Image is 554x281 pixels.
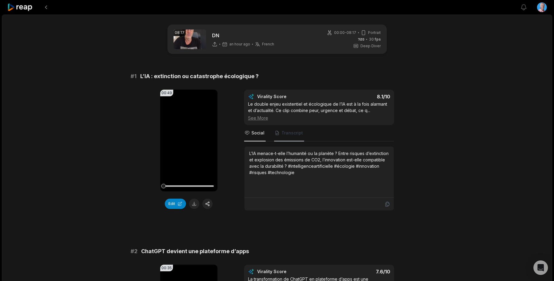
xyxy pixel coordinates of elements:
[244,125,394,141] nav: Tabs
[131,72,137,81] span: # 1
[165,199,186,209] button: Edit
[212,32,274,39] p: DN
[249,150,389,176] div: L’IA menace-t-elle l’humanité ou la planète ? Entre risques d’extinction et explosion des émissio...
[325,269,390,275] div: 7.6 /10
[533,260,548,275] div: Open Intercom Messenger
[248,101,390,121] div: Le double enjeu existentiel et écologique de l’IA est à la fois alarmant et d’actualité. Ce clip ...
[360,43,381,49] span: Deep Diver
[141,247,249,256] span: ChatGPT devient une plateforme d’apps
[174,29,186,36] div: 08:17
[160,90,217,191] video: Your browser does not support mp4 format.
[334,30,356,35] span: 00:00 - 08:17
[368,30,381,35] span: Portrait
[375,37,381,41] span: fps
[369,37,381,42] span: 30
[262,42,274,47] span: French
[257,94,322,100] div: Virality Score
[248,115,390,121] div: See More
[257,269,322,275] div: Virality Score
[251,130,264,136] span: Social
[140,72,259,81] span: L’IA : extinction ou catastrophe écologique ?
[229,42,250,47] span: an hour ago
[281,130,303,136] span: Transcript
[325,94,390,100] div: 8.1 /10
[131,247,138,256] span: # 2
